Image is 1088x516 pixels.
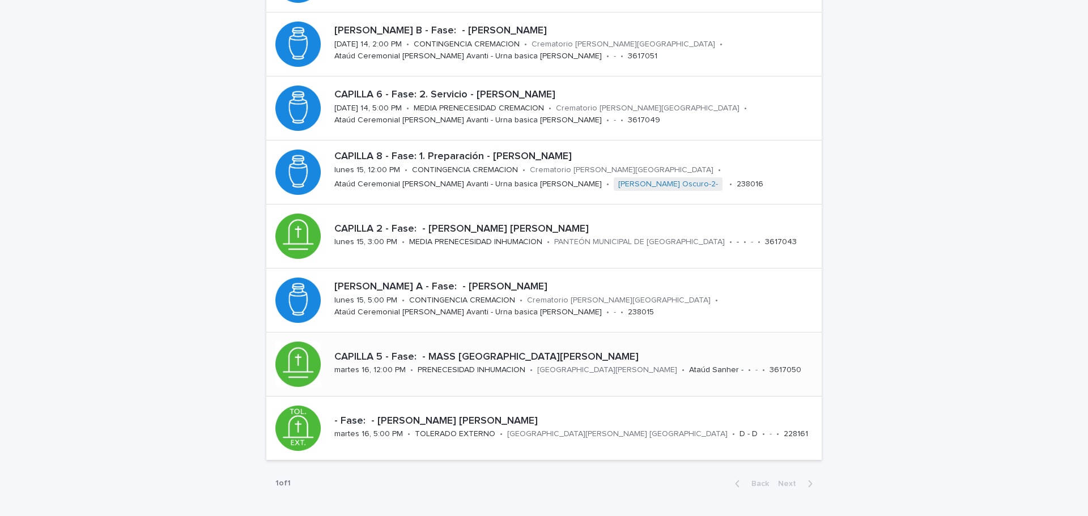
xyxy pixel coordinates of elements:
[614,116,616,125] p: -
[762,365,765,375] p: •
[739,429,758,439] p: D - D
[745,480,769,488] span: Back
[334,308,602,317] p: Ataúd Ceremonial [PERSON_NAME] Avanti - Urna basica [PERSON_NAME]
[266,12,822,76] a: [PERSON_NAME] B - Fase: - [PERSON_NAME][DATE] 14, 2:00 PM•CONTINGENCIA CREMACION•Crematorio [PERS...
[527,296,711,305] p: Crematorio [PERSON_NAME][GEOGRAPHIC_DATA]
[689,365,743,375] p: Ataúd Sanher -
[334,104,402,113] p: [DATE] 14, 5:00 PM
[720,40,722,49] p: •
[765,237,797,247] p: 3617043
[334,25,817,37] p: [PERSON_NAME] B - Fase: - [PERSON_NAME]
[266,396,822,460] a: - Fase: - [PERSON_NAME] [PERSON_NAME]martes 16, 5:00 PM•TOLERADO EXTERNO•[GEOGRAPHIC_DATA][PERSON...
[334,415,817,428] p: - Fase: - [PERSON_NAME] [PERSON_NAME]
[334,165,400,175] p: lunes 15, 12:00 PM
[507,429,728,439] p: [GEOGRAPHIC_DATA][PERSON_NAME] [GEOGRAPHIC_DATA]
[620,308,623,317] p: •
[773,479,822,489] button: Next
[418,365,525,375] p: PRENECESIDAD INHUMACION
[334,116,602,125] p: Ataúd Ceremonial [PERSON_NAME] Avanti - Urna basica [PERSON_NAME]
[407,429,410,439] p: •
[266,268,822,332] a: [PERSON_NAME] A - Fase: - [PERSON_NAME]lunes 15, 5:00 PM•CONTINGENCIA CREMACION•Crematorio [PERSO...
[547,237,550,247] p: •
[414,104,544,113] p: MEDIA PRENECESIDAD CREMACION
[530,365,533,375] p: •
[532,40,715,49] p: Crematorio [PERSON_NAME][GEOGRAPHIC_DATA]
[549,104,551,113] p: •
[414,40,520,49] p: CONTINGENCIA CREMACION
[334,40,402,49] p: [DATE] 14, 2:00 PM
[556,104,739,113] p: Crematorio [PERSON_NAME][GEOGRAPHIC_DATA]
[334,281,817,293] p: [PERSON_NAME] A - Fase: - [PERSON_NAME]
[405,165,407,175] p: •
[618,180,718,189] a: [PERSON_NAME] Oscuro-2-
[334,429,403,439] p: martes 16, 5:00 PM
[266,332,822,396] a: CAPILLA 5 - Fase: - MASS [GEOGRAPHIC_DATA][PERSON_NAME]martes 16, 12:00 PM•PRENECESIDAD INHUMACIO...
[606,52,609,61] p: •
[500,429,503,439] p: •
[522,165,525,175] p: •
[406,104,409,113] p: •
[784,429,808,439] p: 228161
[778,480,803,488] span: Next
[770,429,772,439] p: -
[334,365,406,375] p: martes 16, 12:00 PM
[614,308,616,317] p: -
[732,429,735,439] p: •
[266,76,822,140] a: CAPILLA 6 - Fase: 2. Servicio - [PERSON_NAME][DATE] 14, 5:00 PM•MEDIA PRENECESIDAD CREMACION•Crem...
[415,429,495,439] p: TOLERADO EXTERNO
[620,116,623,125] p: •
[628,116,660,125] p: 3617049
[334,296,397,305] p: lunes 15, 5:00 PM
[402,296,405,305] p: •
[729,237,732,247] p: •
[614,52,616,61] p: -
[737,180,763,189] p: 238016
[715,296,718,305] p: •
[412,165,518,175] p: CONTINGENCIA CREMACION
[537,365,677,375] p: [GEOGRAPHIC_DATA][PERSON_NAME]
[406,40,409,49] p: •
[762,429,765,439] p: •
[606,180,609,189] p: •
[334,89,817,101] p: CAPILLA 6 - Fase: 2. Servicio - [PERSON_NAME]
[743,237,746,247] p: •
[751,237,753,247] p: -
[620,52,623,61] p: •
[334,237,397,247] p: lunes 15, 3:00 PM
[776,429,779,439] p: •
[409,237,542,247] p: MEDIA PRENECESIDAD INHUMACION
[755,365,758,375] p: -
[524,40,527,49] p: •
[729,180,732,189] p: •
[682,365,685,375] p: •
[737,237,739,247] p: -
[334,351,817,364] p: CAPILLA 5 - Fase: - MASS [GEOGRAPHIC_DATA][PERSON_NAME]
[520,296,522,305] p: •
[606,308,609,317] p: •
[758,237,760,247] p: •
[628,52,657,61] p: 3617051
[402,237,405,247] p: •
[266,470,300,497] p: 1 of 1
[530,165,713,175] p: Crematorio [PERSON_NAME][GEOGRAPHIC_DATA]
[266,140,822,204] a: CAPILLA 8 - Fase: 1. Preparación - [PERSON_NAME]lunes 15, 12:00 PM•CONTINGENCIA CREMACION•Cremato...
[334,52,602,61] p: Ataúd Ceremonial [PERSON_NAME] Avanti - Urna basica [PERSON_NAME]
[718,165,721,175] p: •
[744,104,747,113] p: •
[410,365,413,375] p: •
[770,365,801,375] p: 3617050
[606,116,609,125] p: •
[266,204,822,268] a: CAPILLA 2 - Fase: - [PERSON_NAME] [PERSON_NAME]lunes 15, 3:00 PM•MEDIA PRENECESIDAD INHUMACION•PA...
[748,365,751,375] p: •
[334,151,817,163] p: CAPILLA 8 - Fase: 1. Preparación - [PERSON_NAME]
[334,180,602,189] p: Ataúd Ceremonial [PERSON_NAME] Avanti - Urna basica [PERSON_NAME]
[334,223,817,236] p: CAPILLA 2 - Fase: - [PERSON_NAME] [PERSON_NAME]
[554,237,725,247] p: PANTEÓN MUNICIPAL DE [GEOGRAPHIC_DATA]
[726,479,773,489] button: Back
[628,308,654,317] p: 238015
[409,296,515,305] p: CONTINGENCIA CREMACION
